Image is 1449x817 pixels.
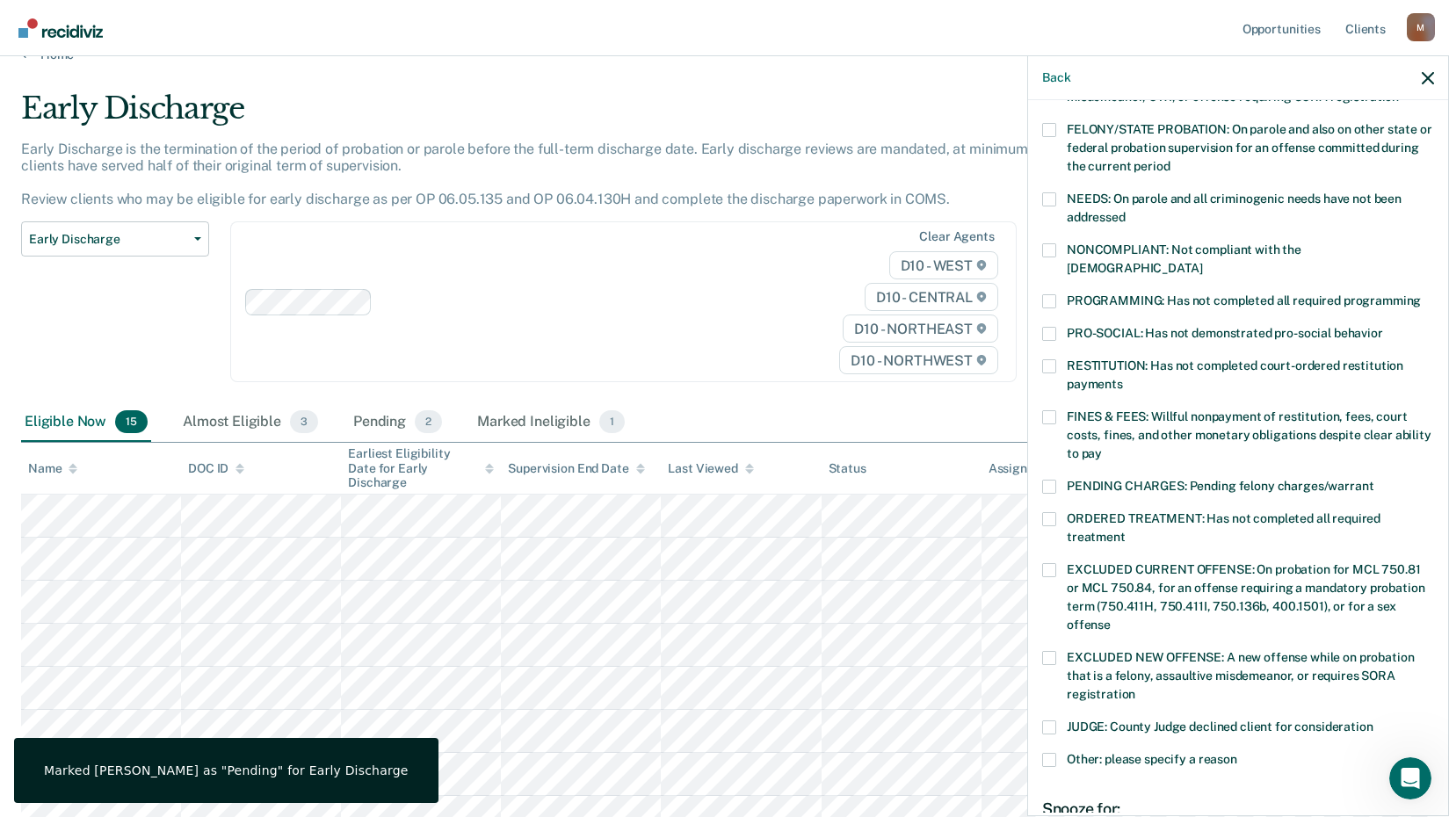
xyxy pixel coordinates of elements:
span: NEEDS: On parole and all criminogenic needs have not been addressed [1067,192,1402,224]
span: 2 [415,410,442,433]
img: Recidiviz [18,18,103,38]
span: Other: please specify a reason [1067,752,1237,766]
span: PROGRAMMING: Has not completed all required programming [1067,293,1421,307]
p: Early Discharge is the termination of the period of probation or parole before the full-term disc... [21,141,1066,208]
iframe: Intercom live chat [1389,757,1431,799]
div: Clear agents [919,229,994,244]
span: RESTITUTION: Has not completed court-ordered restitution payments [1067,358,1403,391]
div: Eligible Now [21,403,151,442]
span: FELONY/STATE PROBATION: On parole and also on other state or federal probation supervision for an... [1067,122,1432,173]
div: Name [28,461,77,476]
span: D10 - WEST [889,251,998,279]
div: Last Viewed [668,461,753,476]
span: EXCLUDED CURRENT OFFENSE: On probation for MCL 750.81 or MCL 750.84, for an offense requiring a m... [1067,562,1424,632]
div: DOC ID [188,461,244,476]
span: 3 [290,410,318,433]
div: Status [829,461,866,476]
button: Back [1042,70,1070,85]
div: Assigned to [989,461,1071,476]
div: Pending [350,403,446,442]
span: D10 - NORTHEAST [843,315,997,343]
span: 1 [599,410,625,433]
span: ORDERED TREATMENT: Has not completed all required treatment [1067,511,1380,544]
div: Marked Ineligible [474,403,628,442]
span: Early Discharge [29,232,187,247]
div: Early Discharge [21,90,1108,141]
span: EXCLUDED NEW OFFENSE: A new offense while on probation that is a felony, assaultive misdemeanor, ... [1067,650,1414,701]
span: 15 [115,410,148,433]
span: PENDING CHARGES: Pending felony charges/warrant [1067,479,1373,493]
div: Earliest Eligibility Date for Early Discharge [348,446,494,490]
div: Supervision End Date [508,461,644,476]
div: Marked [PERSON_NAME] as "Pending" for Early Discharge [44,763,409,778]
span: D10 - NORTHWEST [839,346,997,374]
span: PRO-SOCIAL: Has not demonstrated pro-social behavior [1067,326,1383,340]
div: M [1407,13,1435,41]
span: FINES & FEES: Willful nonpayment of restitution, fees, court costs, fines, and other monetary obl... [1067,409,1431,460]
span: D10 - CENTRAL [865,283,998,311]
span: JUDGE: County Judge declined client for consideration [1067,719,1373,734]
span: NONCOMPLIANT: Not compliant with the [DEMOGRAPHIC_DATA] [1067,242,1301,275]
div: Almost Eligible [179,403,322,442]
button: Profile dropdown button [1407,13,1435,41]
